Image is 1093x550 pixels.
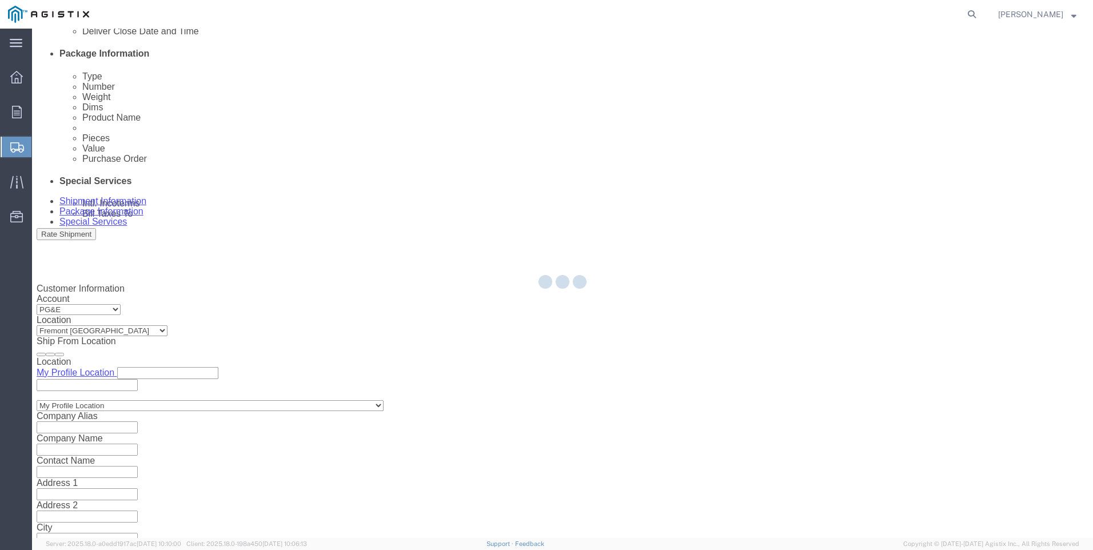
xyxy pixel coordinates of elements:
span: Server: 2025.18.0-a0edd1917ac [46,540,181,547]
button: [PERSON_NAME] [998,7,1077,21]
span: Client: 2025.18.0-198a450 [186,540,307,547]
span: [DATE] 10:06:13 [262,540,307,547]
a: Support [486,540,515,547]
a: Feedback [515,540,544,547]
img: logo [8,6,89,23]
span: Sharay Galdeira [998,8,1063,21]
span: Copyright © [DATE]-[DATE] Agistix Inc., All Rights Reserved [903,539,1079,549]
span: [DATE] 10:10:00 [137,540,181,547]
